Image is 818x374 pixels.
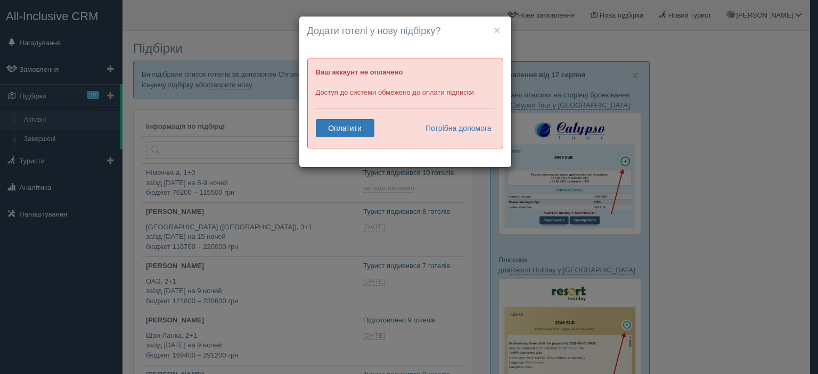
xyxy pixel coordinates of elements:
[316,68,403,76] b: Ваш аккаунт не оплачено
[316,119,374,137] a: Оплатити
[307,59,503,148] div: Доступ до системи обмежено до оплати підписки
[419,119,492,137] a: Потрібна допомога
[307,24,503,38] h4: Додати готелі у нову підбірку?
[494,24,500,36] button: ×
